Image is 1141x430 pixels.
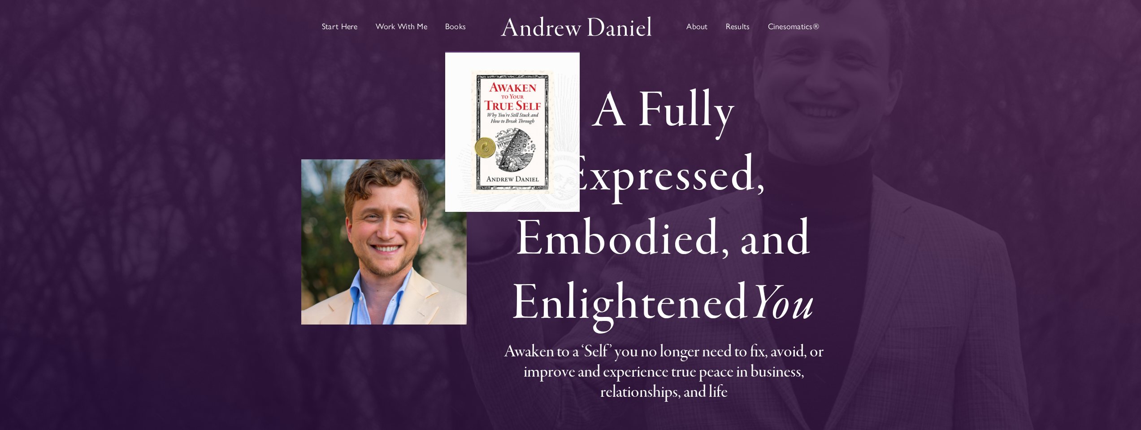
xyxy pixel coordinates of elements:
span: About [686,22,707,31]
a: Cinesomatics® [768,2,820,51]
a: Discover books written by Andrew Daniel [445,2,466,51]
span: Work With Me [376,22,427,31]
a: About [686,2,707,51]
span: Results [726,22,750,31]
h1: A Fully Expressed, Embodied, and Enlightened [488,81,839,338]
a: Results [726,2,750,51]
img: andrew-daniel-2023–3‑headshot-50 [301,159,466,325]
span: Cinesomatics® [768,22,820,31]
h3: Awaken to a ‘Self’ you no longer need to fix, avoid, or improve and experience true peace in busi... [488,342,839,403]
span: Books [445,22,466,31]
a: Start Here [322,2,358,51]
em: You [750,272,816,338]
img: Andrew Daniel Logo [498,14,655,39]
a: Work with Andrew in groups or private sessions [376,2,427,51]
span: Start Here [322,22,358,31]
img: Awaken to Your True Self book by Andrew Daniel [471,70,553,194]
